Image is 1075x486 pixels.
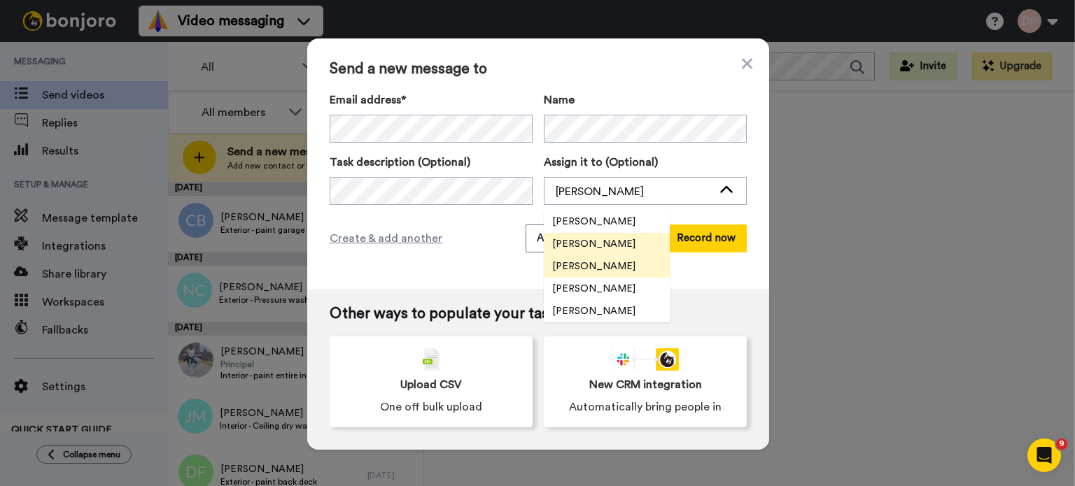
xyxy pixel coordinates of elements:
[330,154,533,171] label: Task description (Optional)
[380,399,482,415] span: One off bulk upload
[589,376,702,393] span: New CRM integration
[544,304,644,318] span: [PERSON_NAME]
[330,92,533,108] label: Email address*
[1027,438,1061,472] iframe: Intercom live chat
[556,183,712,200] div: [PERSON_NAME]
[1056,438,1067,450] span: 9
[330,61,747,78] span: Send a new message to
[526,224,649,252] button: Add and record later
[666,224,747,252] button: Record now
[544,259,644,273] span: [PERSON_NAME]
[544,237,644,251] span: [PERSON_NAME]
[544,154,747,171] label: Assign it to (Optional)
[330,306,747,322] span: Other ways to populate your tasklist
[569,399,722,415] span: Automatically bring people in
[544,92,575,108] span: Name
[400,376,462,393] span: Upload CSV
[544,282,644,296] span: [PERSON_NAME]
[330,230,442,247] span: Create & add another
[544,215,644,229] span: [PERSON_NAME]
[612,348,679,371] div: animation
[423,348,440,371] img: csv-grey.png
